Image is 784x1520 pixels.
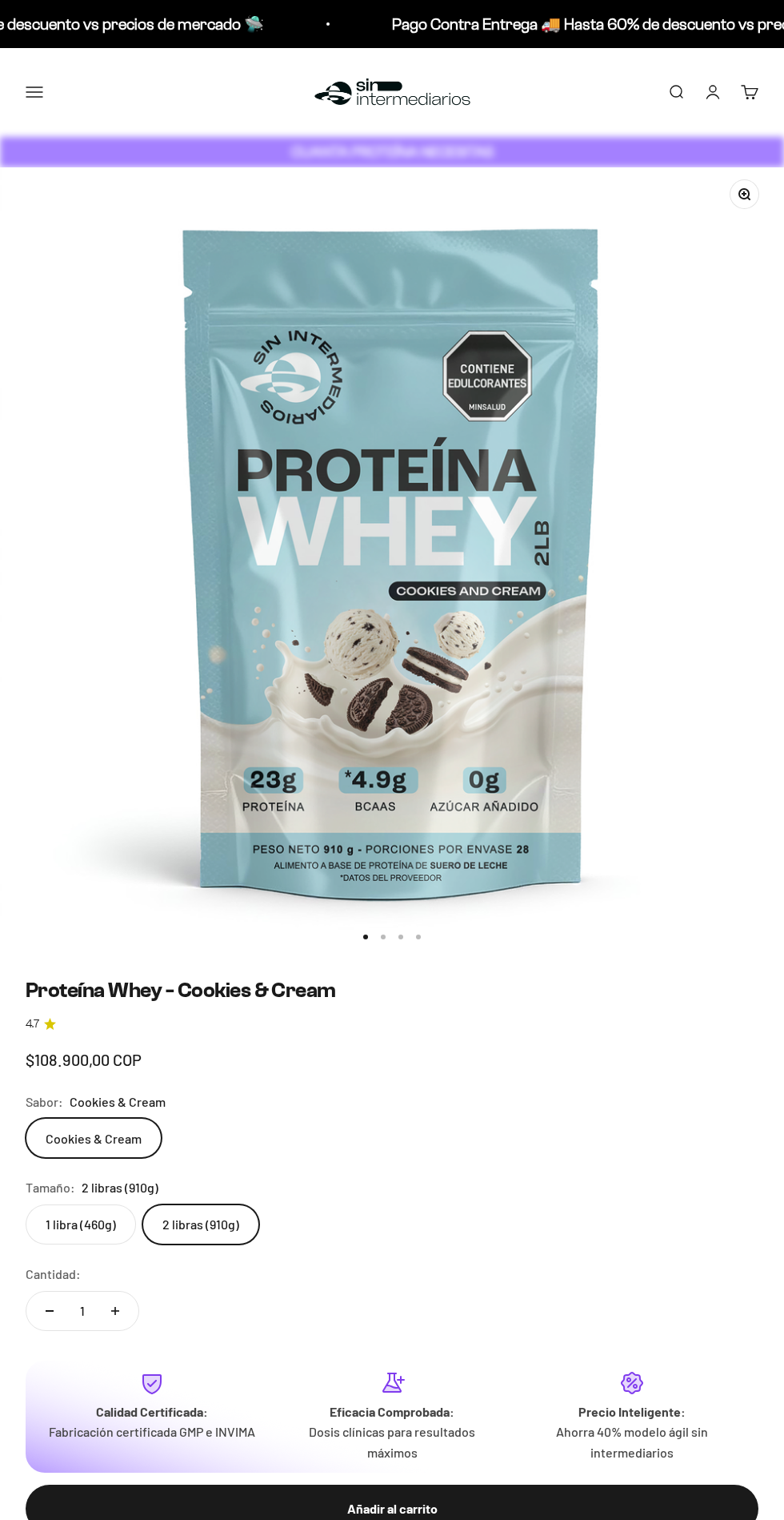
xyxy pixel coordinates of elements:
[82,1177,158,1198] span: 2 libras (910g)
[291,143,494,160] strong: CUANTA PROTEÍNA NECESITAS
[578,1404,686,1419] strong: Precio Inteligente:
[330,1404,454,1419] strong: Eficacia Comprobada:
[26,1092,63,1112] legend: Sabor:
[96,1404,208,1419] strong: Calidad Certificada:
[70,1092,166,1112] span: Cookies & Cream
[26,978,758,1003] h1: Proteína Whey - Cookies & Cream
[26,1292,73,1330] button: Reducir cantidad
[26,1015,758,1033] a: 4.74.7 de 5.0 estrellas
[92,1292,138,1330] button: Aumentar cantidad
[45,1421,259,1442] p: Fabricación certificada GMP e INVIMA
[58,1498,726,1519] div: Añadir al carrito
[26,1047,142,1072] sale-price: $108.900,00 COP
[26,1015,39,1033] span: 4.7
[285,1421,499,1462] p: Dosis clínicas para resultados máximos
[525,1421,739,1462] p: Ahorra 40% modelo ágil sin intermediarios
[26,1177,75,1198] legend: Tamaño:
[26,1264,81,1285] label: Cantidad:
